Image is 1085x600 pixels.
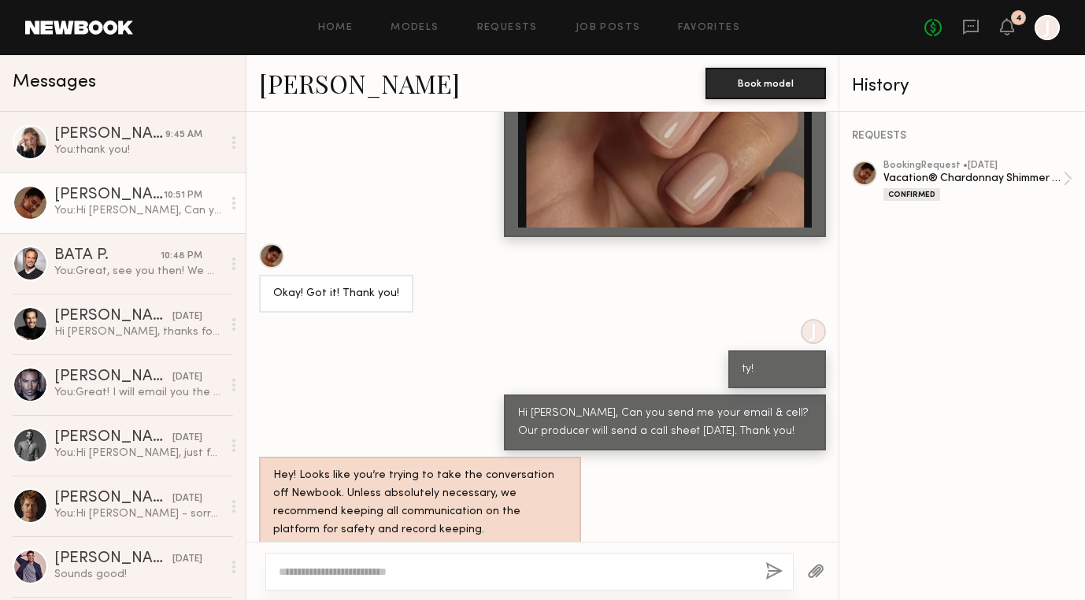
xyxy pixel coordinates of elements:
[259,66,460,100] a: [PERSON_NAME]
[54,203,222,218] div: You: Hi [PERSON_NAME], Can you send me your email & cell? Our producer will send a call sheet [DA...
[852,77,1072,95] div: History
[1016,14,1022,23] div: 4
[273,467,567,539] div: Hey! Looks like you’re trying to take the conversation off Newbook. Unless absolutely necessary, ...
[54,248,161,264] div: BATA P.
[576,23,641,33] a: Job Posts
[54,551,172,567] div: [PERSON_NAME]
[477,23,538,33] a: Requests
[1035,15,1060,40] a: J
[172,491,202,506] div: [DATE]
[518,405,812,441] div: Hi [PERSON_NAME], Can you send me your email & cell? Our producer will send a call sheet [DATE]. ...
[742,361,812,379] div: ty!
[172,309,202,324] div: [DATE]
[391,23,439,33] a: Models
[172,552,202,567] div: [DATE]
[273,285,399,303] div: Okay! Got it! Thank you!
[54,430,172,446] div: [PERSON_NAME]
[883,188,940,201] div: Confirmed
[165,128,202,143] div: 9:45 AM
[54,369,172,385] div: [PERSON_NAME]
[54,127,165,143] div: [PERSON_NAME]
[318,23,354,33] a: Home
[883,161,1072,201] a: bookingRequest •[DATE]Vacation® Chardonnay Shimmer Spritz ShootConfirmed
[13,73,96,91] span: Messages
[161,249,202,264] div: 10:48 PM
[54,264,222,279] div: You: Great, see you then! We will email you a call sheet for [DATE].
[54,506,222,521] div: You: Hi [PERSON_NAME] - sorry for the late response but we figured it out, all set. Thanks again.
[172,431,202,446] div: [DATE]
[883,171,1063,186] div: Vacation® Chardonnay Shimmer Spritz Shoot
[705,68,826,99] button: Book model
[705,76,826,89] a: Book model
[678,23,740,33] a: Favorites
[883,161,1063,171] div: booking Request • [DATE]
[172,370,202,385] div: [DATE]
[54,309,172,324] div: [PERSON_NAME]
[54,491,172,506] div: [PERSON_NAME]
[54,143,222,157] div: You: thank you!
[54,385,222,400] div: You: Great! I will email you the call sheet at the top of next week. Looking forward to having yo...
[852,131,1072,142] div: REQUESTS
[164,188,202,203] div: 10:51 PM
[54,187,164,203] div: [PERSON_NAME]
[54,324,222,339] div: Hi [PERSON_NAME], thanks for reaching out! I have a short shoot 10/17 from 10-1pm, and am availab...
[54,446,222,461] div: You: Hi [PERSON_NAME], just following up here! We're hoping to lock by EOW
[54,567,222,582] div: Sounds good!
